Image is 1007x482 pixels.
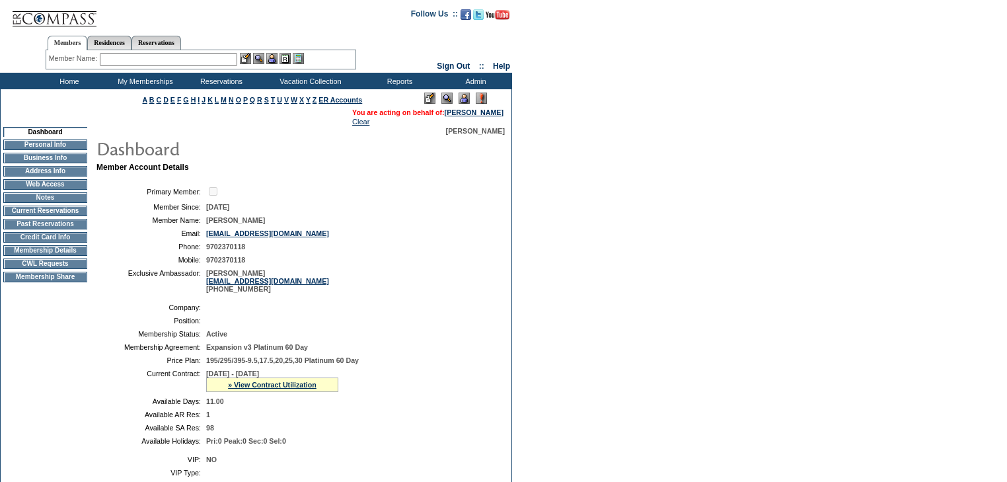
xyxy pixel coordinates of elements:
[191,96,196,104] a: H
[258,73,360,89] td: Vacation Collection
[437,61,470,71] a: Sign Out
[156,96,161,104] a: C
[102,229,201,237] td: Email:
[306,96,311,104] a: Y
[243,96,248,104] a: P
[3,272,87,282] td: Membership Share
[206,411,210,419] span: 1
[284,96,289,104] a: V
[102,437,201,445] td: Available Holidays:
[206,343,308,351] span: Expansion v3 Platinum 60 Day
[206,370,259,378] span: [DATE] - [DATE]
[206,456,217,463] span: NO
[253,53,264,64] img: View
[461,13,471,21] a: Become our fan on Facebook
[177,96,182,104] a: F
[102,370,201,392] td: Current Contract:
[352,118,369,126] a: Clear
[424,93,435,104] img: Edit Mode
[182,73,258,89] td: Reservations
[3,232,87,243] td: Credit Card Info
[228,381,317,389] a: » View Contract Utilization
[206,243,245,251] span: 9702370118
[206,269,329,293] span: [PERSON_NAME] [PHONE_NUMBER]
[102,243,201,251] td: Phone:
[49,53,100,64] div: Member Name:
[206,437,286,445] span: Pri:0 Peak:0 Sec:0 Sel:0
[493,61,510,71] a: Help
[240,53,251,64] img: b_edit.gif
[102,330,201,338] td: Membership Status:
[96,135,360,161] img: pgTtlDashboard.gif
[3,153,87,163] td: Business Info
[87,36,131,50] a: Residences
[102,256,201,264] td: Mobile:
[96,163,189,172] b: Member Account Details
[360,73,436,89] td: Reports
[206,356,359,364] span: 195/295/395-9.5,17.5,20,25,30 Platinum 60 Day
[280,53,291,64] img: Reservations
[313,96,317,104] a: Z
[3,166,87,177] td: Address Info
[183,96,188,104] a: G
[202,96,205,104] a: J
[48,36,88,50] a: Members
[206,229,329,237] a: [EMAIL_ADDRESS][DOMAIN_NAME]
[257,96,262,104] a: R
[3,245,87,256] td: Membership Details
[102,317,201,325] td: Position:
[479,61,484,71] span: ::
[293,53,304,64] img: b_calculator.gif
[3,192,87,203] td: Notes
[445,108,503,116] a: [PERSON_NAME]
[3,259,87,269] td: CWL Requests
[3,140,87,150] td: Personal Info
[250,96,255,104] a: Q
[102,411,201,419] td: Available AR Res:
[486,13,509,21] a: Subscribe to our YouTube Channel
[102,269,201,293] td: Exclusive Ambassador:
[163,96,168,104] a: D
[299,96,304,104] a: X
[206,203,229,211] span: [DATE]
[229,96,234,104] a: N
[236,96,241,104] a: O
[149,96,155,104] a: B
[102,469,201,477] td: VIP Type:
[459,93,470,104] img: Impersonate
[102,343,201,351] td: Membership Agreement:
[271,96,276,104] a: T
[102,456,201,463] td: VIP:
[102,397,201,405] td: Available Days:
[206,256,245,264] span: 9702370118
[318,96,362,104] a: ER Accounts
[473,13,484,21] a: Follow us on Twitter
[206,330,227,338] span: Active
[3,179,87,190] td: Web Access
[198,96,200,104] a: I
[3,219,87,229] td: Past Reservations
[266,53,278,64] img: Impersonate
[476,93,487,104] img: Log Concern/Member Elevation
[3,127,87,137] td: Dashboard
[436,73,512,89] td: Admin
[102,216,201,224] td: Member Name:
[102,424,201,432] td: Available SA Res:
[291,96,297,104] a: W
[102,356,201,364] td: Price Plan:
[102,203,201,211] td: Member Since:
[411,8,458,24] td: Follow Us ::
[206,424,214,432] span: 98
[207,96,213,104] a: K
[131,36,181,50] a: Reservations
[473,9,484,20] img: Follow us on Twitter
[206,277,329,285] a: [EMAIL_ADDRESS][DOMAIN_NAME]
[441,93,453,104] img: View Mode
[30,73,106,89] td: Home
[170,96,175,104] a: E
[461,9,471,20] img: Become our fan on Facebook
[206,216,265,224] span: [PERSON_NAME]
[3,206,87,216] td: Current Reservations
[143,96,147,104] a: A
[264,96,269,104] a: S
